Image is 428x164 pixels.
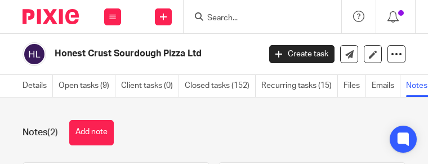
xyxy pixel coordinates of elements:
a: Closed tasks (152) [185,75,256,97]
button: Add note [69,120,114,145]
a: Client tasks (0) [121,75,179,97]
a: Emails [372,75,400,97]
a: Details [23,75,53,97]
img: Pixie [23,9,79,24]
span: (2) [47,128,58,137]
a: Create task [269,45,335,63]
img: svg%3E [23,42,46,66]
a: Open tasks (9) [59,75,115,97]
input: Search [206,14,307,24]
a: Recurring tasks (15) [261,75,338,97]
h2: Honest Crust Sourdough Pizza Ltd [55,48,213,60]
a: Files [344,75,366,97]
h1: Notes [23,127,58,139]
